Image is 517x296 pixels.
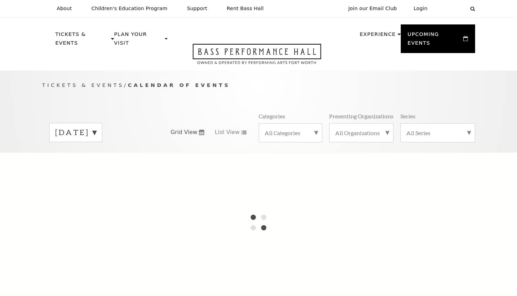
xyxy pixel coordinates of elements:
[55,127,96,138] label: [DATE]
[227,6,264,12] p: Rent Bass Hall
[265,129,316,136] label: All Categories
[171,128,198,136] span: Grid View
[408,30,462,51] p: Upcoming Events
[406,129,469,136] label: All Series
[400,112,415,120] p: Series
[259,112,285,120] p: Categories
[360,30,396,43] p: Experience
[114,30,163,51] p: Plan Your Visit
[57,6,72,12] p: About
[215,128,239,136] span: List View
[91,6,168,12] p: Children's Education Program
[335,129,387,136] label: All Organizations
[439,5,464,12] select: Select:
[56,30,110,51] p: Tickets & Events
[128,82,230,88] span: Calendar of Events
[329,112,393,120] p: Presenting Organizations
[187,6,207,12] p: Support
[42,81,475,90] p: /
[42,82,124,88] span: Tickets & Events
